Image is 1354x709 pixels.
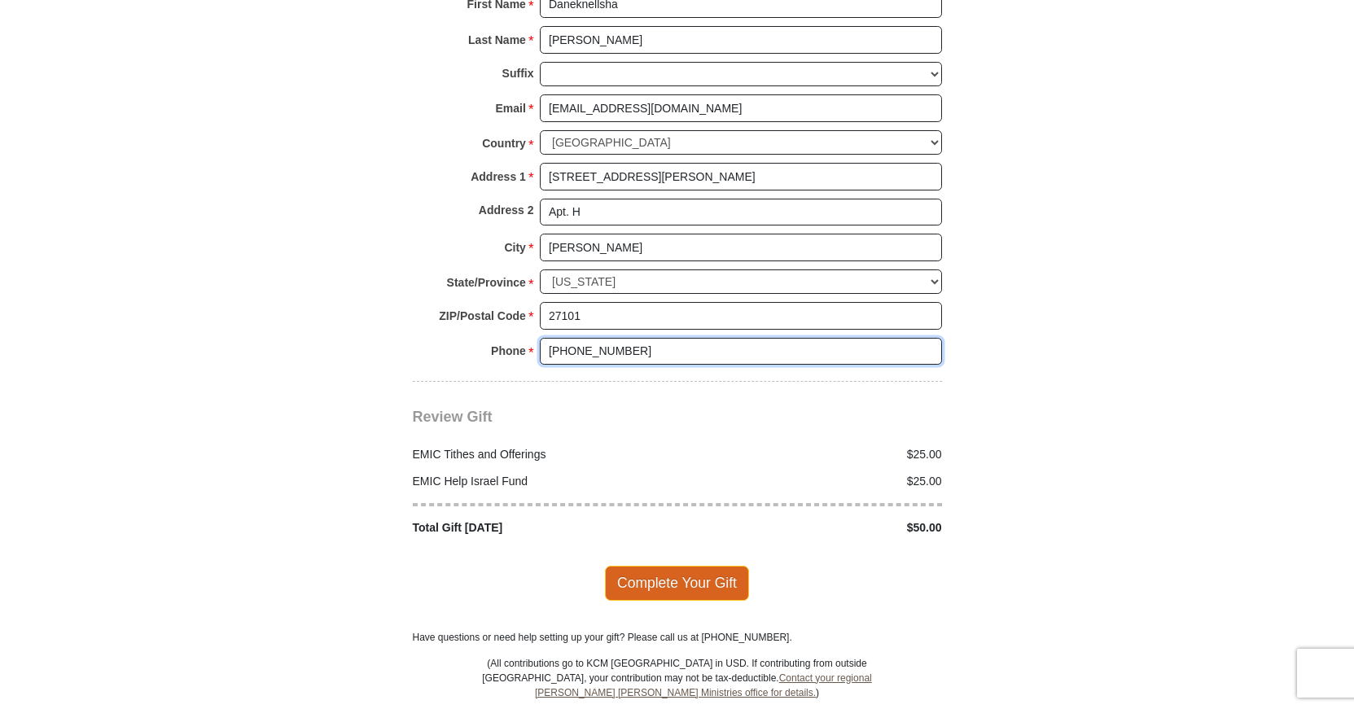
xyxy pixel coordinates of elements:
[413,409,493,425] span: Review Gift
[447,271,526,294] strong: State/Province
[404,446,677,463] div: EMIC Tithes and Offerings
[468,28,526,51] strong: Last Name
[677,473,951,490] div: $25.00
[677,519,951,536] div: $50.00
[482,132,526,155] strong: Country
[491,339,526,362] strong: Phone
[404,473,677,490] div: EMIC Help Israel Fund
[471,165,526,188] strong: Address 1
[502,62,534,85] strong: Suffix
[535,672,872,698] a: Contact your regional [PERSON_NAME] [PERSON_NAME] Ministries office for details.
[496,97,526,120] strong: Email
[439,304,526,327] strong: ZIP/Postal Code
[605,566,749,600] span: Complete Your Gift
[479,199,534,221] strong: Address 2
[413,630,942,645] p: Have questions or need help setting up your gift? Please call us at [PHONE_NUMBER].
[677,446,951,463] div: $25.00
[504,236,525,259] strong: City
[404,519,677,536] div: Total Gift [DATE]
